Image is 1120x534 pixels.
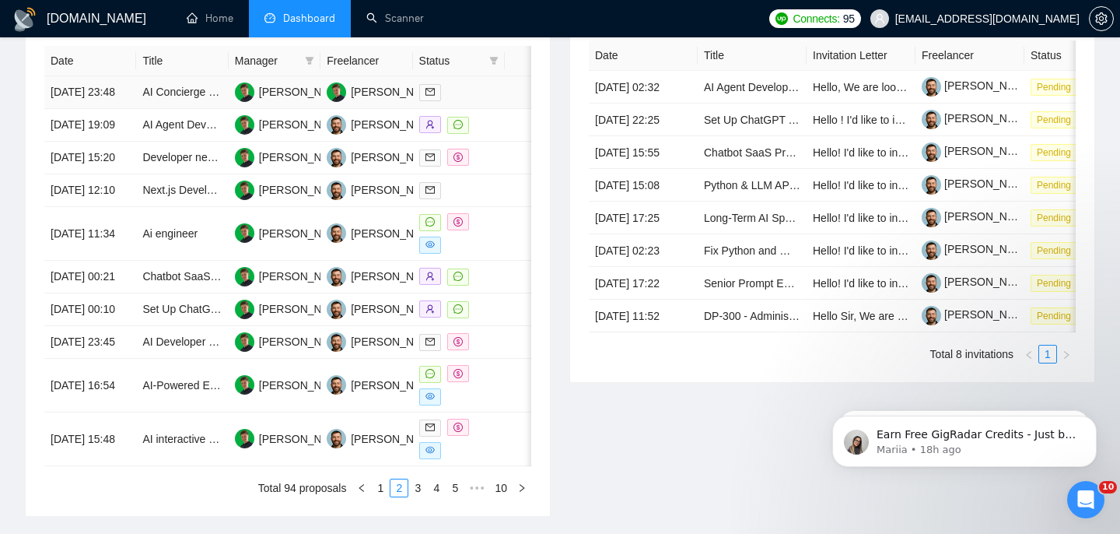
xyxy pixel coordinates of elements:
a: Pending [1031,276,1083,289]
div: [PERSON_NAME] [259,181,348,198]
li: Next Page [513,479,531,497]
img: VK [327,115,346,135]
span: setting [1090,12,1113,25]
span: dollar [453,337,463,346]
a: Ai engineer [142,227,198,240]
th: Date [589,40,698,71]
a: 2 [390,480,408,497]
a: MB[PERSON_NAME] [235,227,348,239]
span: dashboard [264,12,275,23]
th: Manager [229,46,320,76]
a: 1 [1039,346,1056,363]
span: right [517,483,527,493]
span: Dashboard [283,12,335,25]
td: [DATE] 23:45 [44,326,136,359]
a: Chatbot SaaS Project [142,270,247,283]
a: Python & LLM API Specialist for AI Assistant Chatbot Development [704,179,1025,191]
a: VK[PERSON_NAME] [327,378,440,391]
a: Next.js Developer for AI Ads Dashboard and N8n Automations [142,184,441,196]
a: AI Developer Needed for Proposal Auto-Tagging and Draft Generation [142,336,480,348]
a: AI-Powered Email Security Gateway (Mail Relay) [142,379,379,392]
li: 4 [427,479,446,497]
span: Pending [1031,177,1077,194]
a: VK[PERSON_NAME] [327,335,440,347]
span: right [1062,350,1071,360]
li: Next 5 Pages [464,479,489,497]
img: c1-JWQDXWEy3CnA6sRtFzzU22paoDq5cZnWyBNc3HWqwvuW0qNnjm1CMP-YmbEEtPC [922,110,941,129]
img: MB [235,181,254,200]
th: Title [698,40,807,71]
a: MB[PERSON_NAME] [235,432,348,444]
img: c1-JWQDXWEy3CnA6sRtFzzU22paoDq5cZnWyBNc3HWqwvuW0qNnjm1CMP-YmbEEtPC [922,77,941,97]
span: dollar [453,217,463,227]
div: [PERSON_NAME] [351,300,440,318]
a: Pending [1031,211,1083,223]
span: left [1024,350,1034,360]
img: MB [235,223,254,243]
div: [PERSON_NAME] [351,430,440,448]
a: MB[PERSON_NAME] [235,85,348,97]
img: upwork-logo.png [775,12,788,25]
td: Chatbot SaaS Project [136,261,228,293]
span: user-add [425,120,435,129]
a: Pending [1031,244,1083,256]
div: [PERSON_NAME] [259,430,348,448]
span: user-add [425,304,435,314]
img: MB [235,83,254,102]
a: setting [1089,12,1114,25]
span: Pending [1031,111,1077,128]
span: Pending [1031,79,1077,96]
a: Set Up ChatGPT Team Version & Initial Project Configuration [142,303,436,315]
div: [PERSON_NAME] [259,83,348,100]
td: Set Up ChatGPT Team Version & Initial Project Configuration [698,104,807,136]
a: MB[PERSON_NAME] [235,183,348,195]
td: [DATE] 23:48 [44,76,136,109]
td: Developer needed to build AI Physique-Grading Mobile App for iOS / Android [136,142,228,174]
img: c1-JWQDXWEy3CnA6sRtFzzU22paoDq5cZnWyBNc3HWqwvuW0qNnjm1CMP-YmbEEtPC [922,306,941,325]
td: [DATE] 02:23 [589,234,698,267]
span: 10 [1099,481,1117,494]
button: right [1057,345,1076,364]
div: [PERSON_NAME] [351,116,440,133]
img: VK [327,267,346,286]
a: VK[PERSON_NAME] [327,183,440,195]
button: setting [1089,6,1114,31]
span: message [453,120,463,129]
a: Long-Term AI Specialist Wanted | NLP, Chatbot, Automation & Prompt Engineering [704,212,1101,224]
span: eye [425,240,435,249]
td: Python & LLM API Specialist for AI Assistant Chatbot Development [698,169,807,202]
a: [PERSON_NAME] [922,145,1034,157]
div: [PERSON_NAME] [259,149,348,166]
a: 4 [428,480,445,497]
span: mail [425,153,435,162]
span: dollar [453,423,463,432]
a: Set Up ChatGPT Team Version & Initial Project Configuration [704,114,998,126]
img: MB [235,115,254,135]
div: [PERSON_NAME] [351,377,440,394]
span: dollar [453,369,463,378]
a: AI Agent Developer for Vendor Research & Data Automation [704,81,995,93]
a: MB[PERSON_NAME] [327,85,440,97]
img: MB [235,148,254,167]
a: 1 [372,480,389,497]
a: searchScanner [366,12,424,25]
td: [DATE] 15:55 [589,136,698,169]
span: Status [419,52,483,69]
span: eye [425,445,435,455]
button: left [1020,345,1038,364]
img: VK [327,375,346,395]
li: 3 [408,479,427,497]
li: Previous Page [352,479,371,497]
th: Invitation Letter [807,40,915,71]
a: Pending [1031,178,1083,191]
li: 1 [371,479,390,497]
img: VK [327,181,346,200]
span: message [453,272,463,281]
td: [DATE] 19:09 [44,109,136,142]
li: 10 [489,479,513,497]
img: MB [235,332,254,352]
div: [PERSON_NAME] [259,225,348,242]
div: [PERSON_NAME] [351,83,440,100]
a: VK[PERSON_NAME] [327,269,440,282]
